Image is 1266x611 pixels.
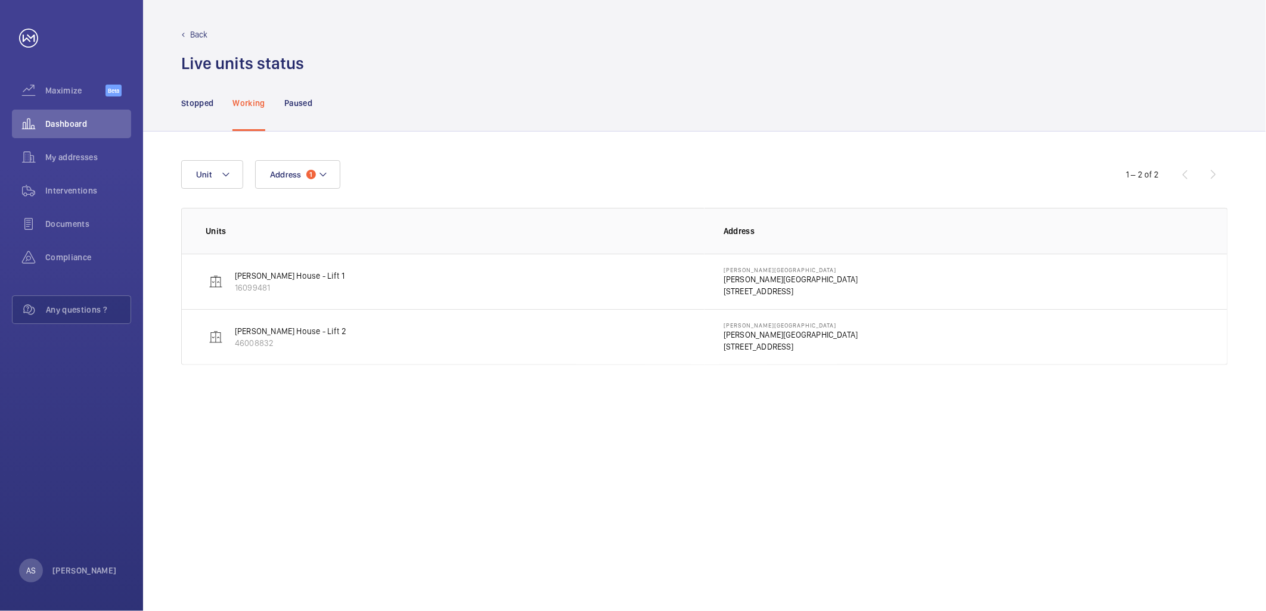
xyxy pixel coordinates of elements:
[181,52,304,74] h1: Live units status
[255,160,340,189] button: Address1
[724,329,858,341] p: [PERSON_NAME][GEOGRAPHIC_DATA]
[181,97,213,109] p: Stopped
[45,151,131,163] span: My addresses
[209,275,223,289] img: elevator.svg
[284,97,312,109] p: Paused
[52,565,117,576] p: [PERSON_NAME]
[724,285,858,297] p: [STREET_ADDRESS]
[45,118,131,130] span: Dashboard
[45,218,131,230] span: Documents
[724,341,858,353] p: [STREET_ADDRESS]
[105,85,122,96] span: Beta
[235,270,345,282] p: [PERSON_NAME] House - Lift 1
[235,337,346,349] p: 46008832
[235,325,346,337] p: [PERSON_NAME] House - Lift 2
[270,170,302,179] span: Address
[232,97,265,109] p: Working
[724,273,858,285] p: [PERSON_NAME][GEOGRAPHIC_DATA]
[209,330,223,344] img: elevator.svg
[724,322,858,329] p: [PERSON_NAME][GEOGRAPHIC_DATA]
[45,251,131,263] span: Compliance
[196,170,212,179] span: Unit
[45,185,131,197] span: Interventions
[724,266,858,273] p: [PERSON_NAME][GEOGRAPHIC_DATA]
[1126,169,1159,180] div: 1 – 2 of 2
[181,160,243,189] button: Unit
[26,565,36,576] p: AS
[724,225,1203,237] p: Address
[206,225,705,237] p: Units
[235,282,345,294] p: 16099481
[190,29,208,40] p: Back
[306,170,316,179] span: 1
[46,304,131,316] span: Any questions ?
[45,85,105,96] span: Maximize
